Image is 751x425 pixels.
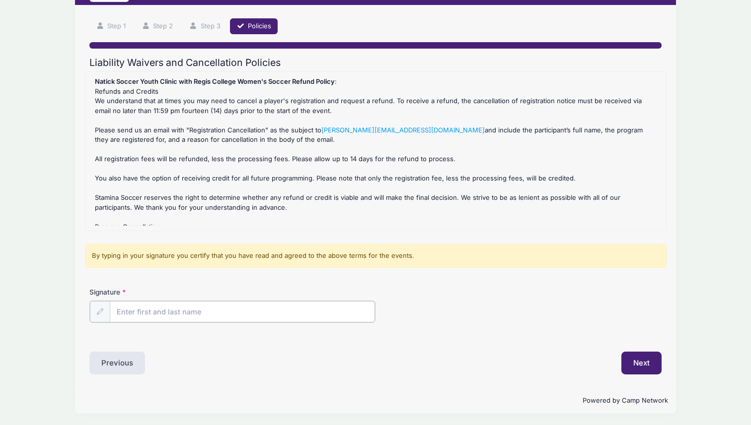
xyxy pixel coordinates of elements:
[89,57,662,68] h2: Liability Waivers and Cancellation Policies
[183,18,227,35] a: Step 3
[89,18,132,35] a: Step 1
[83,396,668,406] p: Powered by Camp Network
[89,352,145,374] button: Previous
[321,126,485,134] a: [PERSON_NAME][EMAIL_ADDRESS][DOMAIN_NAME]
[230,18,278,35] a: Policies
[110,301,375,322] input: Enter first and last name
[95,77,335,85] strong: Natick Soccer Youth Clinic with Regis College Women's Soccer Refund Policy
[621,352,662,374] button: Next
[89,287,232,297] label: Signature
[85,244,667,268] div: By typing in your signature you certify that you have read and agreed to the above terms for the ...
[136,18,180,35] a: Step 2
[90,77,661,226] div: : Refunds and Credits We understand that at times you may need to cancel a player's registration ...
